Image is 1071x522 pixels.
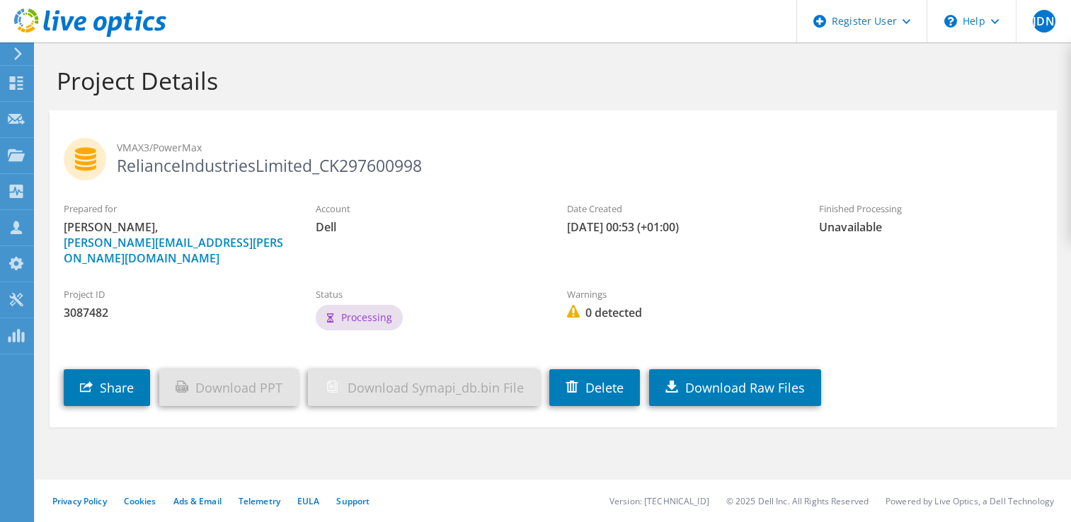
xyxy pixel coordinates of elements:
svg: \n [944,15,957,28]
a: Download Raw Files [649,369,821,406]
a: Telemetry [239,495,280,507]
a: Cookies [124,495,156,507]
li: © 2025 Dell Inc. All Rights Reserved [726,495,869,507]
span: Processing [341,311,392,324]
a: Privacy Policy [52,495,107,507]
a: Download Symapi_db.bin File [308,369,540,406]
span: Dell [316,219,539,235]
span: 3087482 [64,305,287,320]
span: 0 detected [567,305,791,320]
label: Prepared for [64,202,287,216]
label: Warnings [567,287,791,301]
label: Project ID [64,287,287,301]
label: Account [316,202,539,216]
span: JDN [1033,10,1055,33]
a: Support [336,495,370,507]
label: Finished Processing [819,202,1043,216]
a: Delete [549,369,640,406]
a: EULA [297,495,319,507]
label: Date Created [567,202,791,216]
span: Unavailable [819,219,1043,235]
a: Ads & Email [173,495,222,507]
h2: RelianceIndustriesLimited_CK297600998 [64,138,1043,173]
span: [DATE] 00:53 (+01:00) [567,219,791,235]
a: Download PPT [159,369,299,406]
label: Status [316,287,539,301]
span: VMAX3/PowerMax [117,140,1043,156]
h1: Project Details [57,66,1043,95]
li: Version: [TECHNICAL_ID] [609,495,709,507]
span: [PERSON_NAME], [64,219,287,266]
a: Share [64,369,150,406]
li: Powered by Live Optics, a Dell Technology [886,495,1054,507]
a: [PERSON_NAME][EMAIL_ADDRESS][PERSON_NAME][DOMAIN_NAME] [64,235,283,266]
